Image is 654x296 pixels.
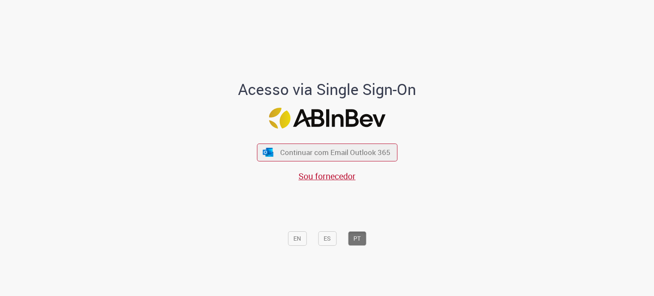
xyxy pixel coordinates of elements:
a: Sou fornecedor [298,170,356,182]
button: PT [348,231,366,246]
span: Continuar com Email Outlook 365 [280,147,390,157]
button: EN [288,231,307,246]
img: Logo ABInBev [269,108,385,129]
button: ícone Azure/Microsoft 360 Continuar com Email Outlook 365 [257,144,397,161]
img: ícone Azure/Microsoft 360 [262,148,274,157]
button: ES [318,231,336,246]
h1: Acesso via Single Sign-On [209,81,445,98]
